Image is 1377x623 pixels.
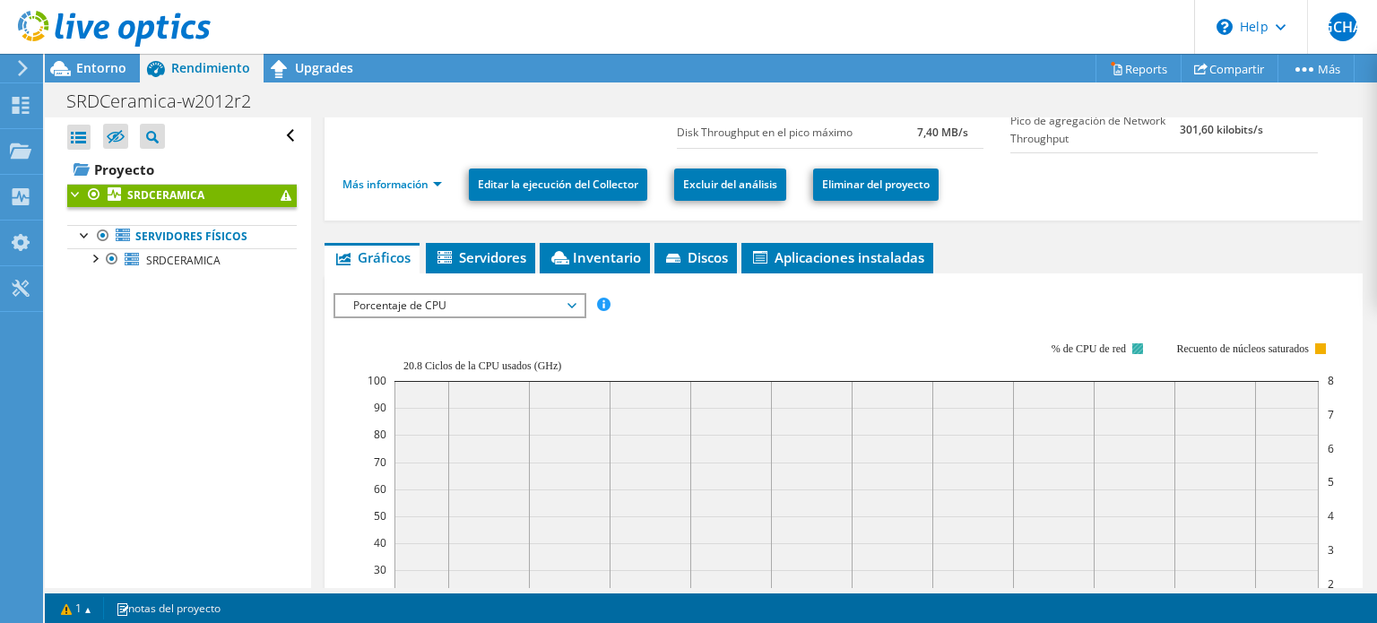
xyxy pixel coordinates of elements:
text: 60 [374,481,386,497]
span: Inventario [549,248,641,266]
span: Gráficos [333,248,411,266]
text: 90 [374,400,386,415]
label: Pico de agregación de Network Throughput [1010,112,1180,148]
text: 6 [1328,441,1334,456]
text: 3 [1328,542,1334,558]
a: SRDCERAMICA [67,184,297,207]
text: 4 [1328,508,1334,523]
a: Editar la ejecución del Collector [469,169,647,201]
svg: \n [1217,19,1233,35]
text: 80 [374,427,386,442]
a: SRDCERAMICA [67,248,297,272]
text: 40 [374,535,386,550]
label: Disk Throughput en el pico máximo [677,124,917,142]
span: Discos [663,248,728,266]
b: SRDCERAMICA [127,187,204,203]
b: 7,40 MB/s [917,125,968,140]
a: Servidores físicos [67,225,297,248]
a: Eliminar del proyecto [813,169,939,201]
span: Aplicaciones instaladas [750,248,924,266]
text: % de CPU de red [1052,342,1126,355]
b: 301,60 kilobits/s [1180,122,1263,137]
text: 8 [1328,373,1334,388]
span: Entorno [76,59,126,76]
span: Rendimiento [171,59,250,76]
text: 7 [1328,407,1334,422]
text: 30 [374,562,386,577]
text: 2 [1328,576,1334,592]
span: GCHA [1329,13,1357,41]
text: 5 [1328,474,1334,489]
text: 50 [374,508,386,523]
text: 70 [374,454,386,470]
text: 20.8 Ciclos de la CPU usados (GHz) [403,359,561,372]
span: Upgrades [295,59,353,76]
a: Reports [1096,55,1182,82]
a: Excluir del análisis [674,169,786,201]
a: Proyecto [67,155,297,184]
h1: SRDCeramica-w2012r2 [58,91,279,111]
span: SRDCERAMICA [146,253,221,268]
a: 1 [48,597,104,619]
span: Servidores [435,248,526,266]
a: notas del proyecto [103,597,233,619]
text: Recuento de núcleos saturados [1177,342,1310,355]
a: Más información [342,177,442,192]
text: 100 [368,373,386,388]
span: Porcentaje de CPU [344,295,575,316]
a: Más [1277,55,1355,82]
a: Compartir [1181,55,1278,82]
